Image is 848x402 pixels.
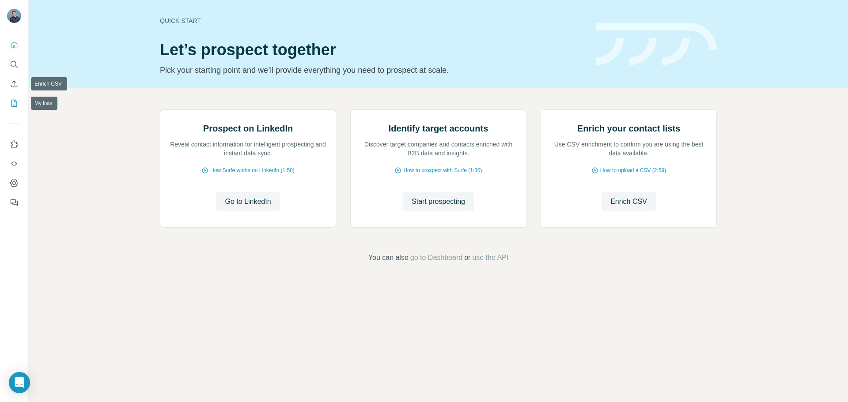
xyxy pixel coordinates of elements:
[472,252,508,263] button: use the API
[7,136,21,152] button: Use Surfe on LinkedIn
[7,175,21,191] button: Dashboard
[160,16,586,25] div: Quick start
[600,166,666,174] span: How to upload a CSV (2:59)
[610,196,647,207] span: Enrich CSV
[7,156,21,172] button: Use Surfe API
[360,140,517,158] p: Discover target companies and contacts enriched with B2B data and insights.
[160,64,586,76] p: Pick your starting point and we’ll provide everything you need to prospect at scale.
[7,9,21,23] img: Avatar
[7,56,21,72] button: Search
[225,196,271,207] span: Go to LinkedIn
[368,252,409,263] span: You can also
[464,252,470,263] span: or
[7,195,21,210] button: Feedback
[596,23,717,66] img: banner
[403,166,482,174] span: How to prospect with Surfe (1:30)
[9,372,30,393] div: Open Intercom Messenger
[7,76,21,92] button: Enrich CSV
[412,196,465,207] span: Start prospecting
[210,166,295,174] span: How Surfe works on LinkedIn (1:58)
[7,95,21,111] button: My lists
[169,140,327,158] p: Reveal contact information for intelligent prospecting and instant data sync.
[577,122,680,135] h2: Enrich your contact lists
[550,140,708,158] p: Use CSV enrichment to confirm you are using the best data available.
[203,122,293,135] h2: Prospect on LinkedIn
[216,192,280,211] button: Go to LinkedIn
[160,41,586,59] h1: Let’s prospect together
[410,252,462,263] button: go to Dashboard
[403,192,474,211] button: Start prospecting
[389,122,488,135] h2: Identify target accounts
[7,37,21,53] button: Quick start
[602,192,656,211] button: Enrich CSV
